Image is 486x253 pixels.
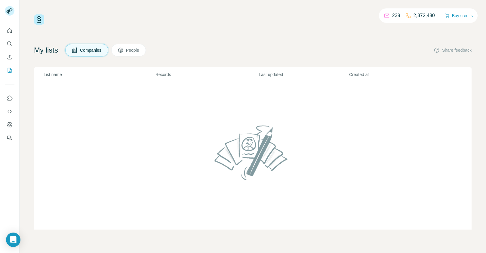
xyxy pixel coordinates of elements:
[5,119,14,130] button: Dashboard
[5,133,14,143] button: Feedback
[155,72,258,78] p: Records
[34,45,58,55] h4: My lists
[5,93,14,104] button: Use Surfe on LinkedIn
[259,72,349,78] p: Last updated
[126,47,140,53] span: People
[5,52,14,62] button: Enrich CSV
[434,47,472,53] button: Share feedback
[349,72,439,78] p: Created at
[6,233,20,247] div: Open Intercom Messenger
[414,12,435,19] p: 2,372,480
[34,14,44,25] img: Surfe Logo
[5,65,14,76] button: My lists
[44,72,155,78] p: List name
[80,47,102,53] span: Companies
[5,106,14,117] button: Use Surfe API
[5,38,14,49] button: Search
[392,12,400,19] p: 239
[445,11,473,20] button: Buy credits
[5,25,14,36] button: Quick start
[212,120,294,184] img: No lists found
